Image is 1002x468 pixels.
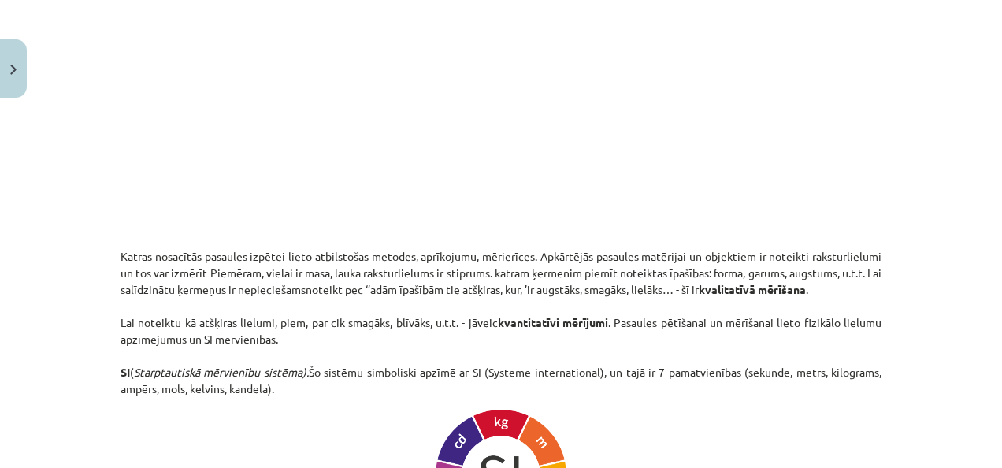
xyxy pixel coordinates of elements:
strong: kvantitatīvi mērījumi [498,315,608,329]
em: Starptautiskā mērvienību sistēma). [134,365,309,379]
strong: kvalitatīvā mērīšana [699,282,806,296]
img: icon-close-lesson-0947bae3869378f0d4975bcd49f059093ad1ed9edebbc8119c70593378902aed.svg [10,65,17,75]
p: Katras nosacītās pasaules izpētei lieto atbilstošas metodes, aprīkojumu, mērierīces. Apkārtējās p... [121,248,881,397]
strong: SI [121,365,130,379]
